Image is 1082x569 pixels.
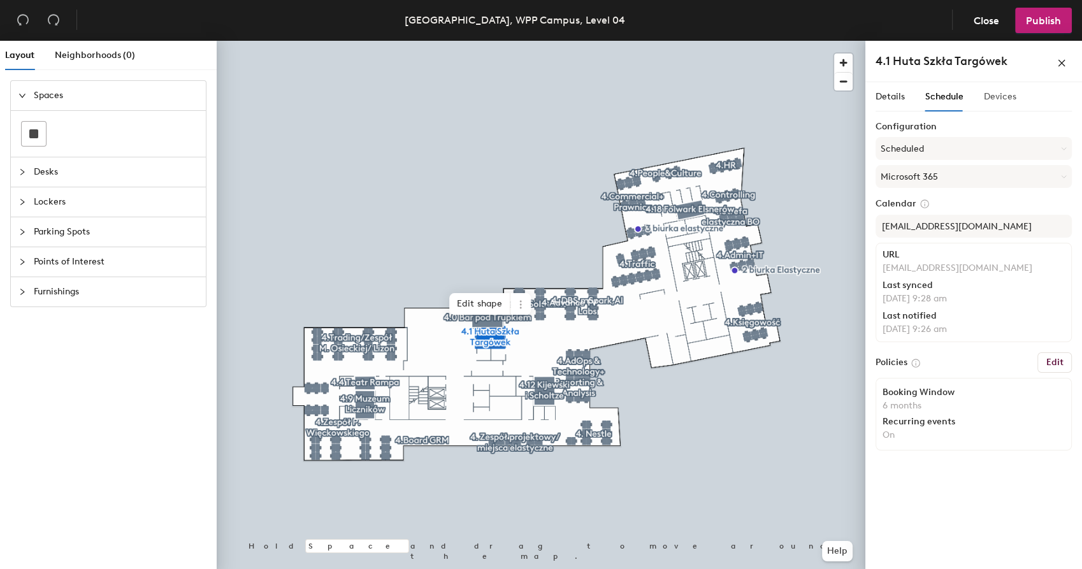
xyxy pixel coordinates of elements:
span: Points of Interest [34,247,198,277]
span: collapsed [18,288,26,296]
button: Edit [1037,352,1072,373]
div: Booking Window [883,387,1065,398]
span: Spaces [34,81,198,110]
p: On [883,429,1065,441]
label: Configuration [876,122,1072,132]
span: Lockers [34,187,198,217]
div: Recurring events [883,417,1065,427]
span: Publish [1026,15,1061,27]
p: [DATE] 9:26 am [883,324,1065,335]
button: Microsoft 365 [876,165,1072,188]
div: Last notified [883,311,1065,321]
label: Policies [876,357,907,368]
span: Close [974,15,999,27]
span: Layout [5,50,34,61]
span: Devices [984,91,1016,102]
div: [GEOGRAPHIC_DATA], WPP Campus, Level 04 [405,12,625,28]
span: Schedule [925,91,963,102]
span: collapsed [18,228,26,236]
button: Help [822,541,853,561]
h4: 4.1 Huta Szkła Targówek [876,53,1007,69]
span: Furnishings [34,277,198,306]
p: 6 months [883,400,1065,412]
span: collapsed [18,198,26,206]
span: Details [876,91,905,102]
span: Desks [34,157,198,187]
h6: Edit [1046,357,1064,368]
span: close [1057,59,1066,68]
span: expanded [18,92,26,99]
span: Parking Spots [34,217,198,247]
button: Undo (⌘ + Z) [10,8,36,33]
button: Close [963,8,1010,33]
span: Neighborhoods (0) [55,50,135,61]
p: [DATE] 9:28 am [883,293,1065,305]
button: Scheduled [876,137,1072,160]
label: Calendar [876,198,1072,210]
p: [EMAIL_ADDRESS][DOMAIN_NAME] [883,263,1065,274]
span: collapsed [18,168,26,176]
button: Publish [1015,8,1072,33]
button: Redo (⌘ + ⇧ + Z) [41,8,66,33]
div: URL [883,250,1065,260]
span: collapsed [18,258,26,266]
span: Edit shape [449,293,510,315]
input: Add calendar email [876,215,1072,238]
div: Last synced [883,280,1065,291]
